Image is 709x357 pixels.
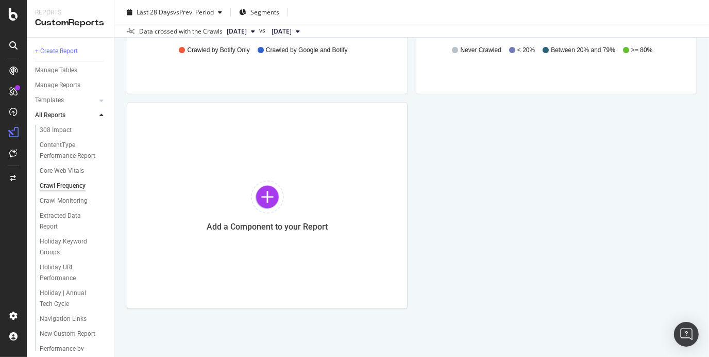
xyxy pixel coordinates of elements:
[227,27,247,36] span: 2025 Oct. 2nd
[267,25,304,38] button: [DATE]
[674,322,699,347] div: Open Intercom Messenger
[35,80,80,91] div: Manage Reports
[40,196,107,206] a: Crawl Monitoring
[40,288,107,310] a: Holiday | Annual Tech Cycle
[40,125,72,136] div: 308 Impact
[35,65,107,76] a: Manage Tables
[40,196,88,206] div: Crawl Monitoring
[266,46,348,55] span: Crawled by Google and Botify
[35,95,96,106] a: Templates
[40,262,98,284] div: Holiday URL Performance
[272,27,292,36] span: 2025 Sep. 4th
[187,46,249,55] span: Crawled by Botify Only
[40,262,107,284] a: Holiday URL Performance
[35,17,106,29] div: CustomReports
[207,222,328,232] div: Add a Component to your Report
[35,80,107,91] a: Manage Reports
[40,288,99,310] div: Holiday | Annual Tech Cycle
[250,8,279,17] span: Segments
[40,140,100,161] div: ContentType Performance Report
[631,46,652,55] span: >= 80%
[123,4,226,21] button: Last 28 DaysvsPrev. Period
[35,110,96,121] a: All Reports
[40,166,107,176] a: Core Web Vitals
[40,210,97,232] div: Extracted Data Report
[259,26,267,35] span: vs
[139,27,223,36] div: Data crossed with the Crawls
[40,210,107,232] a: Extracted Data Report
[40,125,107,136] a: 308 Impact
[40,140,107,161] a: ContentType Performance Report
[517,46,535,55] span: < 20%
[35,46,78,57] div: + Create Report
[35,8,106,17] div: Reports
[35,110,65,121] div: All Reports
[461,46,501,55] span: Never Crawled
[137,8,173,17] span: Last 28 Days
[40,314,87,324] div: Navigation Links
[40,329,107,339] a: New Custom Report
[35,46,107,57] a: + Create Report
[40,314,107,324] a: Navigation Links
[40,236,107,258] a: Holiday Keyword Groups
[40,181,86,191] div: Crawl Frequency
[173,8,214,17] span: vs Prev. Period
[40,166,84,176] div: Core Web Vitals
[35,95,64,106] div: Templates
[40,181,107,191] a: Crawl Frequency
[223,25,259,38] button: [DATE]
[40,329,95,339] div: New Custom Report
[40,236,98,258] div: Holiday Keyword Groups
[551,46,615,55] span: Between 20% and 79%
[35,65,77,76] div: Manage Tables
[235,4,283,21] button: Segments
